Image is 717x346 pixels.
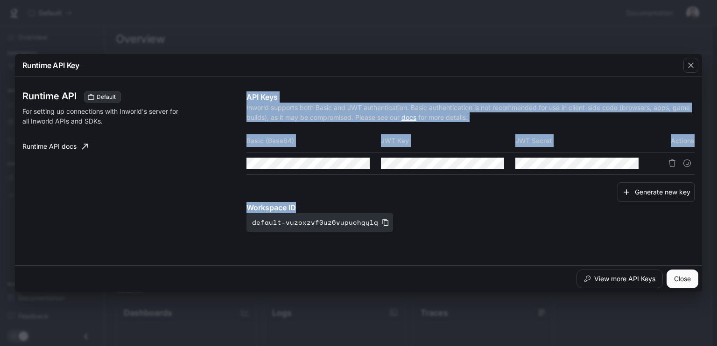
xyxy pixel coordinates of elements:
[401,113,416,121] a: docs
[667,270,698,288] button: Close
[650,130,695,152] th: Actions
[84,91,121,103] div: These keys will apply to your current workspace only
[22,60,79,71] p: Runtime API Key
[22,91,77,101] h3: Runtime API
[19,137,91,156] a: Runtime API docs
[515,130,650,152] th: JWT Secret
[576,270,663,288] button: View more API Keys
[22,106,185,126] p: For setting up connections with Inworld's server for all Inworld APIs and SDKs.
[246,213,393,232] button: default-vuzoxzvf0uz6vupuchgylg
[665,156,680,171] button: Delete API key
[381,130,515,152] th: JWT Key
[93,93,119,101] span: Default
[680,156,695,171] button: Suspend API key
[246,202,695,213] p: Workspace ID
[246,103,695,122] p: Inworld supports both Basic and JWT authentication. Basic authentication is not recommended for u...
[246,130,381,152] th: Basic (Base64)
[618,182,695,202] button: Generate new key
[246,91,695,103] p: API Keys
